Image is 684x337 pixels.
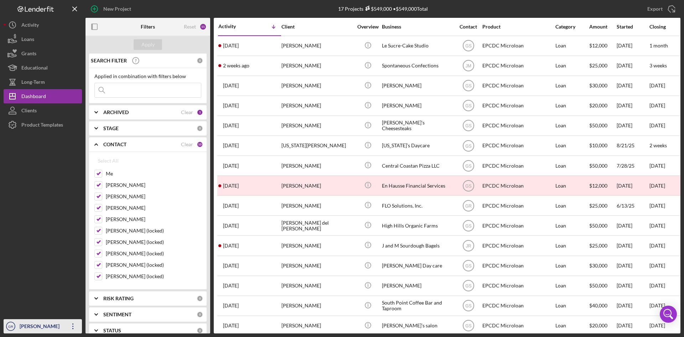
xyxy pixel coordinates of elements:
div: [PERSON_NAME] [281,96,353,115]
time: [DATE] [649,122,665,128]
div: Loan [555,36,589,55]
div: Contact [455,24,482,30]
div: 0 [197,295,203,302]
div: [PERSON_NAME] [281,196,353,215]
div: Export [647,2,663,16]
div: [PERSON_NAME] [281,316,353,335]
button: GR[PERSON_NAME] [4,319,82,333]
div: Clear [181,109,193,115]
time: [DATE] [649,82,665,88]
div: [PERSON_NAME] [281,276,353,295]
div: 11 [199,23,207,30]
label: [PERSON_NAME] [106,182,201,189]
b: STATUS [103,328,121,333]
div: [PERSON_NAME] Day care [382,256,453,275]
time: 2025-09-04 22:14 [223,63,249,68]
div: 8/21/25 [617,136,649,155]
div: [US_STATE]’s Daycare [382,136,453,155]
div: [DATE] [617,256,649,275]
div: J and M Sourdough Bagels [382,236,453,255]
span: $40,000 [589,302,607,308]
time: 2025-07-09 18:09 [223,203,239,209]
div: 6/13/25 [617,196,649,215]
div: [PERSON_NAME] [18,319,64,335]
time: [DATE] [649,302,665,308]
div: Dashboard [21,89,46,105]
div: [PERSON_NAME] [382,96,453,115]
div: [PERSON_NAME] [281,176,353,195]
text: GS [465,163,471,168]
div: [DATE] [617,276,649,295]
button: Educational [4,61,82,75]
div: Product [482,24,554,30]
text: GS [465,284,471,289]
div: Loan [555,156,589,175]
div: EPCDC Microloan [482,76,554,95]
text: JM [466,63,471,68]
time: 2025-09-01 22:14 [223,83,239,88]
div: $549,000 [363,6,392,12]
div: [PERSON_NAME] [382,76,453,95]
label: [PERSON_NAME] (locked) [106,273,201,280]
div: [PERSON_NAME]’s salon [382,316,453,335]
button: Long-Term [4,75,82,89]
div: 0 [197,311,203,318]
div: EPCDC Microloan [482,176,554,195]
button: Dashboard [4,89,82,103]
div: Spontaneous Confections [382,56,453,75]
text: GS [465,103,471,108]
div: EPCDC Microloan [482,136,554,155]
text: GS [465,303,471,308]
text: JR [466,244,471,249]
div: EPCDC Microloan [482,236,554,255]
div: Loan [555,236,589,255]
div: Product Templates [21,118,63,134]
time: 2024-10-08 05:05 [223,323,239,328]
label: [PERSON_NAME] (locked) [106,227,201,234]
button: Select All [94,154,122,168]
div: [PERSON_NAME] del [PERSON_NAME] [281,216,353,235]
div: EPCDC Microloan [482,316,554,335]
div: Client [281,24,353,30]
b: SEARCH FILTER [91,58,127,63]
button: Loans [4,32,82,46]
div: High Hills Organic Farms [382,216,453,235]
span: $12,000 [589,42,607,48]
b: Filters [141,24,155,30]
text: GS [465,44,471,48]
span: $25,000 [589,62,607,68]
text: GS [465,143,471,148]
div: New Project [103,2,131,16]
b: ARCHIVED [103,109,129,115]
div: [PERSON_NAME] [281,256,353,275]
span: $25,000 [589,242,607,249]
div: [US_STATE][PERSON_NAME] [281,136,353,155]
b: SENTIMENT [103,312,131,317]
div: [PERSON_NAME] [281,296,353,315]
time: 2025-08-07 21:53 [223,183,239,189]
div: Clear [181,142,193,147]
time: [DATE] [649,163,665,169]
div: Loan [555,196,589,215]
time: [DATE] [649,183,665,189]
div: Loan [555,116,589,135]
div: Loan [555,76,589,95]
time: 2025-06-16 18:03 [223,223,239,229]
div: Reset [184,24,196,30]
div: Business [382,24,453,30]
div: EPCDC Microloan [482,56,554,75]
text: GS [465,223,471,228]
div: [DATE] [617,296,649,315]
a: Grants [4,46,82,61]
time: 2025-01-30 05:01 [223,283,239,289]
div: [DATE] [617,36,649,55]
div: EPCDC Microloan [482,116,554,135]
time: [DATE] [649,223,665,229]
div: Overview [354,24,381,30]
div: Applied in combination with filters below [94,73,201,79]
div: Grants [21,46,36,62]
